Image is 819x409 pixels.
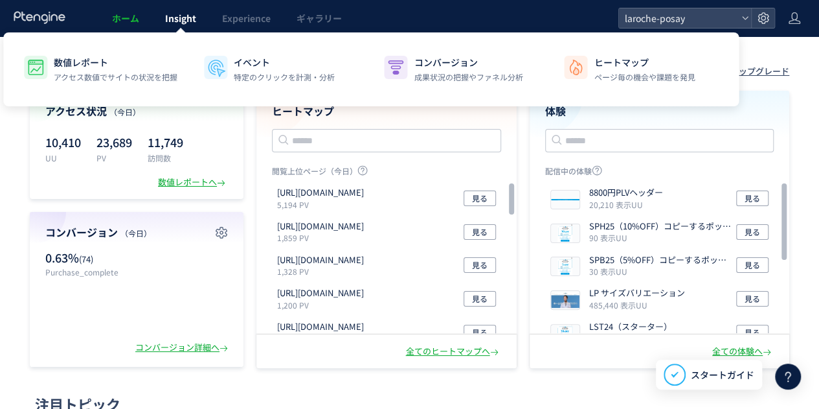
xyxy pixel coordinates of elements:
p: 10,410 [45,132,81,152]
span: 見る [745,191,760,206]
button: 見る [736,191,769,206]
p: https://www.laroche-posay.jp/ [277,220,364,233]
p: https://www.laroche-posay.jp/product [277,254,364,266]
span: 見る [472,224,488,240]
h4: コンバージョン [45,225,228,240]
span: 見る [472,291,488,307]
p: アクセス数値でサイトの状況を把握 [54,71,177,83]
p: 訪問数 [148,152,183,163]
div: アップグレード [730,65,789,78]
p: 1,328 PV [277,266,369,277]
p: 8800円PLVヘッダー [589,187,663,199]
button: 見る [736,257,769,273]
p: UU [45,152,81,163]
p: 閲覧上位ページ（今日） [272,165,501,181]
span: laroche-posay [621,8,736,28]
h4: アクセス状況 [45,104,228,119]
h4: 体験 [545,104,774,119]
p: 5,194 PV [277,199,369,210]
p: ヒートマップ [594,56,695,69]
p: 0.63% [45,250,130,266]
span: 見る [472,191,488,206]
span: 見る [745,257,760,273]
button: 見る [464,291,496,307]
span: スタートガイド [691,368,754,382]
i: 30 表示UU [589,266,627,277]
span: （今日） [120,228,151,239]
span: 見る [472,325,488,340]
p: https://www.laroche-posay.jp/melasyl.html [277,321,364,333]
button: 見る [464,224,496,240]
span: (74) [79,253,93,265]
div: コンバージョン詳細へ [135,342,230,354]
p: PV [96,152,132,163]
span: （今日） [109,106,140,117]
img: 3ad6c5cc93cf7ca2297527cf7b6526fc1754545938343.png [551,224,579,242]
span: 見る [472,257,488,273]
p: 成果状況の把握やファネル分析 [414,71,522,83]
span: ホーム [112,12,139,25]
i: 20,210 表示UU [589,199,643,210]
img: f57a160bf0734ed4af4219a91b1d6f7f1707790355087.png [551,325,579,343]
p: コンバージョン [414,56,522,69]
p: 11,749 [148,132,183,152]
p: LP サイズバリエーション [589,287,685,299]
span: 見る [745,224,760,240]
button: 見る [736,224,769,240]
span: 見る [745,291,760,307]
p: 956 PV [277,333,369,344]
h4: ヒートマップ [272,104,501,119]
button: 見る [464,325,496,340]
p: ページ毎の機会や課題を発見 [594,71,695,83]
span: ギャラリー [297,12,342,25]
p: https://www.laroche-posay.jp/product/uv/toneup/uvidea-xl-protection-tone-up/LRPJP-UVI-004.html [277,287,364,299]
i: 1,269 表示UU [589,333,638,344]
p: イベント [234,56,335,69]
button: 見る [736,291,769,307]
p: SPH25（10%OFF）コピーするポップアップ [589,220,732,233]
p: LST24（スターター） [589,321,672,333]
p: 数値レポート [54,56,177,69]
button: 見る [736,325,769,340]
p: 1,859 PV [277,232,369,243]
p: SPB25（5%OFF）コピーするポップアップ [589,254,732,266]
span: 見る [745,325,760,340]
p: 配信中の体験 [545,165,774,181]
p: https://www.laroche-posay.jp/product/mela-b3-serum.html [277,187,364,199]
span: Experience [222,12,271,25]
div: 全てのヒートマップへ [406,345,501,358]
img: de50c13cafc081f8efab928ee247f7981754546037217.png [551,257,579,275]
img: e1cd1b9a53eaa363f669fe808ceb31bf1746085477147.jpeg [551,291,579,309]
p: Purchase_complete [45,266,130,277]
button: 見る [464,191,496,206]
p: 23,689 [96,132,132,152]
button: 見る [464,257,496,273]
i: 485,440 表示UU [589,299,647,310]
p: 特定のクリックを計測・分析 [234,71,335,83]
span: Insight [165,12,196,25]
p: 1,200 PV [277,299,369,310]
div: 数値レポートへ [158,176,228,189]
div: 全ての体験へ [712,345,774,358]
i: 90 表示UU [589,232,627,243]
img: 9d5d40f4a0de7882181eb1ebcec2a6361756444342072.png [551,191,579,209]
